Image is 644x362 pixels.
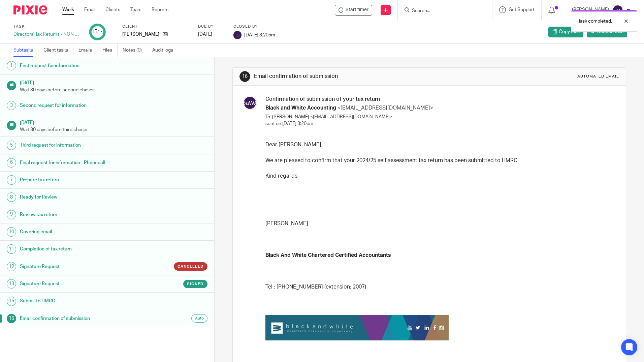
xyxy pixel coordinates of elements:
h1: Email confirmation of submission [20,313,145,324]
div: 12 [7,262,16,271]
span: sent on [DATE] 3:20pm [265,121,313,126]
h1: Ready for Review [20,192,145,202]
img: svg%3E [612,5,623,16]
a: Client tasks [43,44,73,57]
div: 3 [7,101,16,110]
h1: Review tax return [20,210,145,220]
h1: Covering email [20,227,145,237]
div: 16 [239,71,250,82]
strong: Black And White Chartered Certified Accountants [265,252,391,258]
p: Tel : [PHONE_NUMBER] (extension: 2007) [265,283,614,291]
div: Luke Newbold - Directors' Tax Returns - NON BOOKKEEPING CLIENTS [335,5,372,16]
div: 5 [7,141,16,150]
p: [PERSON_NAME] [265,220,614,228]
label: Client [122,24,190,29]
h3: Confirmation of submission of your tax return [265,96,614,103]
span: Black and White Accounting [265,105,336,111]
a: Notes (0) [123,44,147,57]
div: 9 [7,210,16,219]
h1: Third request for information [20,140,145,150]
div: Auto [191,314,207,323]
a: Clients [105,6,120,13]
span: Cancelled [178,264,204,269]
img: svg%3E [243,96,257,110]
span: Signed [187,281,204,287]
h1: Second request for information [20,100,145,111]
h1: [DATE] [20,78,208,86]
a: Email [84,6,95,13]
div: 11 [7,244,16,254]
h1: Signature Request [20,279,145,289]
p: Wait 30 days before third chaser [20,126,208,133]
p: Dear [PERSON_NAME], [265,141,614,149]
div: 13 [7,279,16,289]
label: Due by [198,24,225,29]
label: Task [13,24,81,29]
div: 1 [7,61,16,70]
a: Files [102,44,118,57]
div: 16 [7,314,16,323]
div: [DATE] [198,31,225,38]
a: Reports [152,6,168,13]
div: Directors' Tax Returns - NON BOOKKEEPING CLIENTS [13,31,81,38]
div: 7 [7,175,16,185]
h1: Email confirmation of submission [254,73,444,80]
span: [DATE] 3:20pm [244,32,275,37]
p: Kind regards, [265,172,614,180]
p: Wait 30 days before second chaser [20,87,208,93]
span: <[EMAIL_ADDRESS][DOMAIN_NAME]> [337,105,433,111]
span: <[EMAIL_ADDRESS][DOMAIN_NAME]> [310,115,392,119]
h1: Prepare tax return [20,175,145,185]
a: Audit logs [152,44,178,57]
p: We are pleased to confirm that your 2024/25 self assessment tax return has been submitted to HMRC. [265,157,614,164]
p: Task completed. [578,18,612,25]
a: Subtasks [13,44,38,57]
div: 15 [7,297,16,306]
h1: [DATE] [20,118,208,126]
span: To: [PERSON_NAME] [265,115,309,119]
p: [PERSON_NAME] [122,31,159,38]
div: 6 [7,158,16,168]
h1: First request for information [20,61,145,71]
a: Emails [78,44,97,57]
h1: Submit to HMRC [20,296,145,306]
a: Team [130,6,141,13]
div: 15 [91,28,103,36]
h1: Completion of tax return [20,244,145,254]
div: Automated email [577,74,619,79]
small: /15 [97,30,103,34]
img: svg%3E [233,31,241,39]
h1: Signature Request [20,262,145,272]
div: 10 [7,227,16,237]
div: 8 [7,192,16,202]
h1: Final request for information - Phonecall [20,158,145,168]
a: Work [62,6,74,13]
img: 1c947c30610c6c300d8ad30e8aa69e3f.jpeg [265,315,449,340]
img: Pixie [13,5,47,14]
label: Closed by [233,24,275,29]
